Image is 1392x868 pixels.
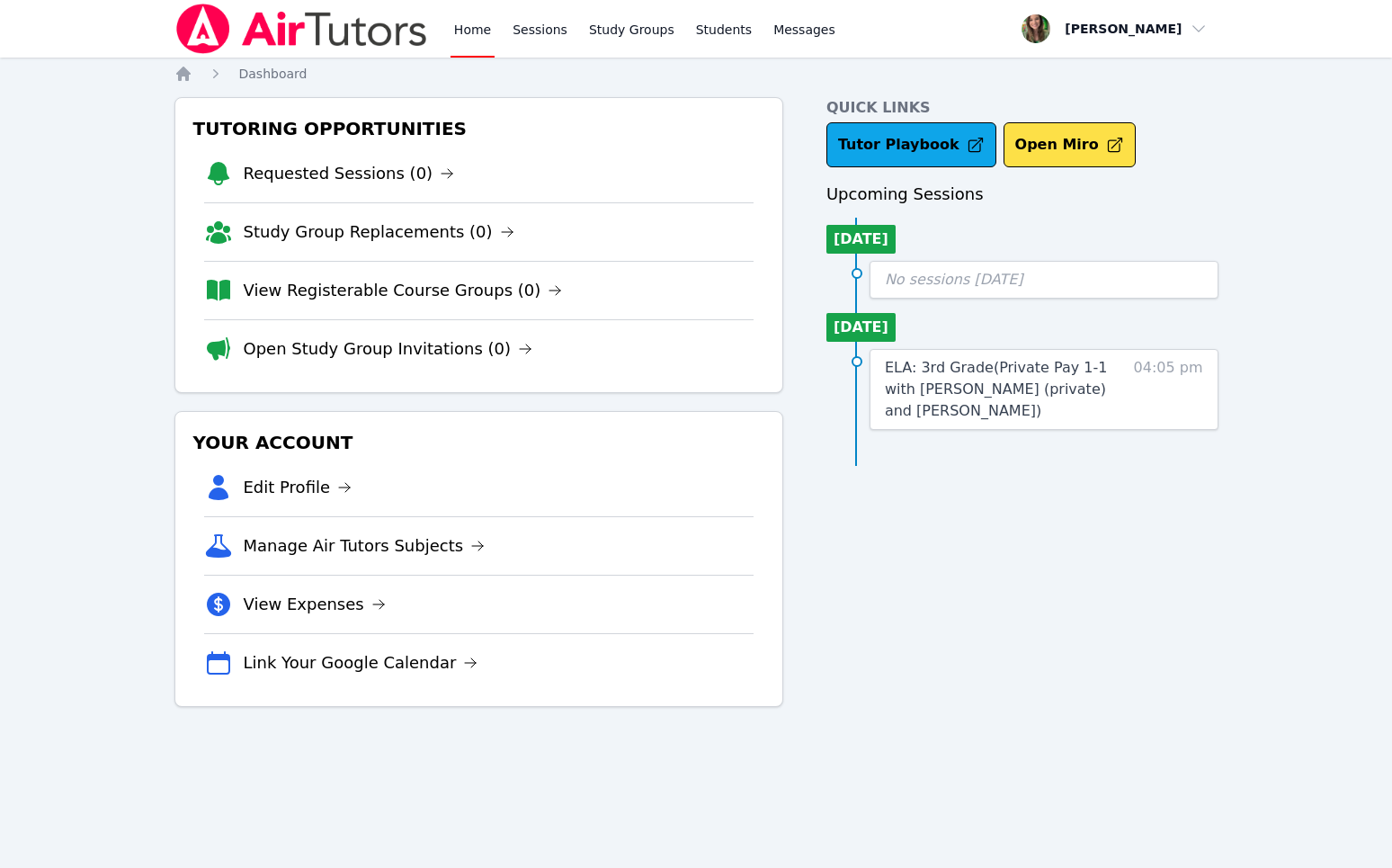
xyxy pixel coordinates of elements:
[174,4,429,54] img: Air Tutors
[239,65,308,83] a: Dashboard
[244,278,563,303] a: View Registerable Course Groups (0)
[244,475,352,500] a: Edit Profile
[885,357,1123,422] a: ELA: 3rd Grade(Private Pay 1-1 with [PERSON_NAME] (private) and [PERSON_NAME])
[773,21,835,39] span: Messages
[826,225,896,254] li: [DATE]
[1004,122,1136,167] button: Open Miro
[244,161,455,186] a: Requested Sessions (0)
[244,592,386,617] a: View Expenses
[885,271,1023,288] span: No sessions [DATE]
[885,359,1108,419] span: ELA: 3rd Grade ( Private Pay 1-1 with [PERSON_NAME] (private) and [PERSON_NAME] )
[190,112,768,145] h3: Tutoring Opportunities
[1134,357,1203,422] span: 04:05 pm
[174,65,1218,83] nav: Breadcrumb
[244,533,486,559] a: Manage Air Tutors Subjects
[190,426,768,459] h3: Your Account
[244,336,533,362] a: Open Study Group Invitations (0)
[826,313,896,342] li: [DATE]
[244,219,514,245] a: Study Group Replacements (0)
[826,97,1218,119] h4: Quick Links
[826,122,996,167] a: Tutor Playbook
[239,67,308,81] span: Dashboard
[826,182,1218,207] h3: Upcoming Sessions
[244,650,478,676] a: Link Your Google Calendar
